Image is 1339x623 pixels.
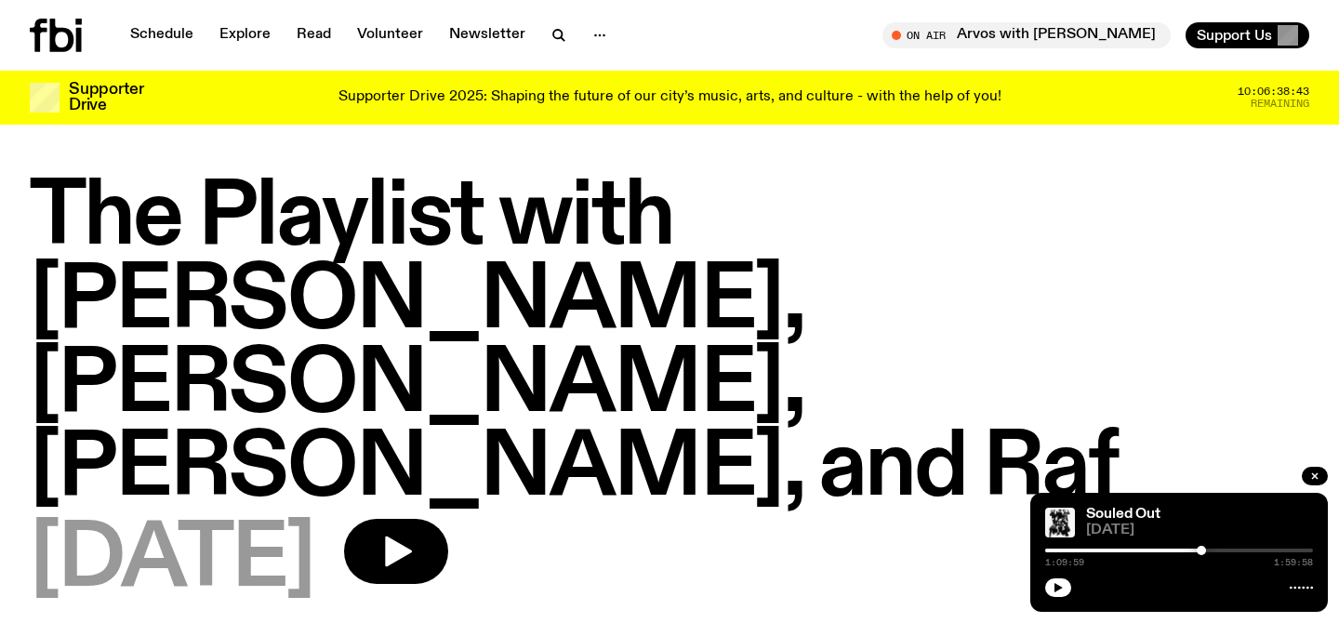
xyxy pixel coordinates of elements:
a: Explore [208,22,282,48]
p: Supporter Drive 2025: Shaping the future of our city’s music, arts, and culture - with the help o... [338,89,1001,106]
span: 10:06:38:43 [1238,86,1309,97]
span: 1:59:58 [1274,558,1313,567]
a: Schedule [119,22,205,48]
a: Read [285,22,342,48]
a: Volunteer [346,22,434,48]
span: [DATE] [30,519,314,603]
h3: Supporter Drive [69,82,143,113]
span: Support Us [1197,27,1272,44]
h1: The Playlist with [PERSON_NAME], [PERSON_NAME], [PERSON_NAME], and Raf [30,177,1309,511]
button: On AirArvos with [PERSON_NAME] [882,22,1171,48]
button: Support Us [1186,22,1309,48]
span: Remaining [1251,99,1309,109]
a: Newsletter [438,22,537,48]
span: [DATE] [1086,524,1313,537]
span: 1:09:59 [1045,558,1084,567]
a: Souled Out [1086,507,1160,522]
